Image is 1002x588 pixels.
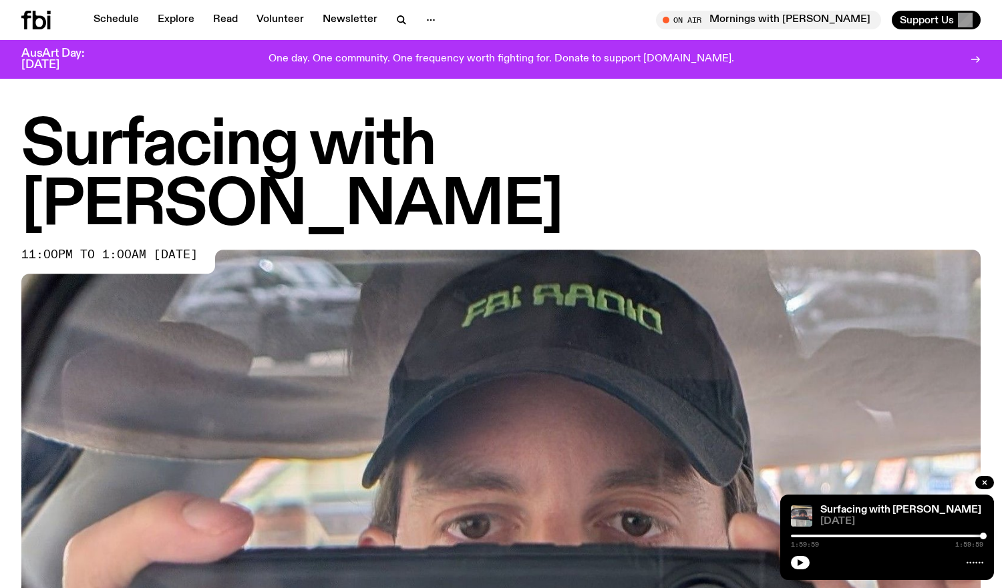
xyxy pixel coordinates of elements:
h1: Surfacing with [PERSON_NAME] [21,116,981,236]
span: [DATE] [820,517,983,527]
button: On AirMornings with [PERSON_NAME] [656,11,881,29]
span: 1:59:59 [791,541,819,548]
h3: AusArt Day: [DATE] [21,48,107,71]
span: 1:59:59 [955,541,983,548]
a: Schedule [86,11,147,29]
span: Support Us [900,14,954,26]
a: Explore [150,11,202,29]
a: Newsletter [315,11,385,29]
a: Volunteer [248,11,312,29]
a: Read [205,11,246,29]
span: 11:00pm to 1:00am [DATE] [21,250,198,260]
a: Surfacing with [PERSON_NAME] [820,505,981,515]
p: One day. One community. One frequency worth fighting for. Donate to support [DOMAIN_NAME]. [269,53,734,65]
button: Support Us [892,11,981,29]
